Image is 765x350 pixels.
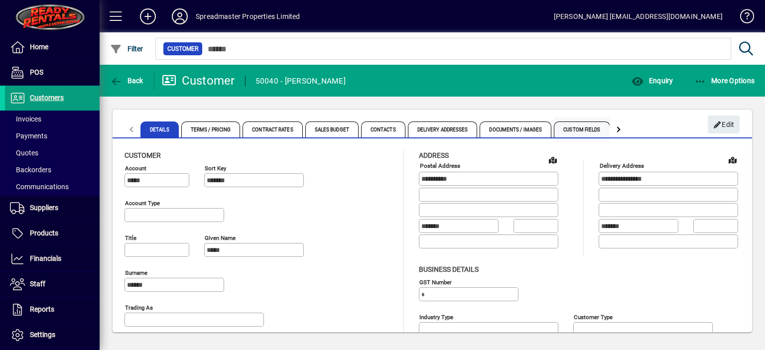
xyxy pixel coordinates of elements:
[10,115,41,123] span: Invoices
[554,8,723,24] div: [PERSON_NAME] [EMAIL_ADDRESS][DOMAIN_NAME]
[574,313,613,320] mat-label: Customer type
[5,272,100,297] a: Staff
[30,305,54,313] span: Reports
[30,94,64,102] span: Customers
[125,304,153,311] mat-label: Trading as
[243,121,302,137] span: Contract Rates
[5,297,100,322] a: Reports
[125,165,146,172] mat-label: Account
[480,121,551,137] span: Documents / Images
[419,278,452,285] mat-label: GST Number
[140,121,179,137] span: Details
[196,8,300,24] div: Spreadmaster Properties Limited
[10,183,69,191] span: Communications
[125,200,160,207] mat-label: Account Type
[419,151,449,159] span: Address
[164,7,196,25] button: Profile
[713,117,735,133] span: Edit
[305,121,359,137] span: Sales Budget
[10,132,47,140] span: Payments
[5,196,100,221] a: Suppliers
[30,280,45,288] span: Staff
[162,73,235,89] div: Customer
[725,152,741,168] a: View on map
[100,72,154,90] app-page-header-button: Back
[181,121,241,137] span: Terms / Pricing
[167,44,198,54] span: Customer
[10,149,38,157] span: Quotes
[205,234,236,241] mat-label: Given name
[5,323,100,348] a: Settings
[419,265,479,273] span: Business details
[30,229,58,237] span: Products
[5,35,100,60] a: Home
[733,2,753,34] a: Knowledge Base
[632,77,673,85] span: Enquiry
[629,72,675,90] button: Enquiry
[255,73,346,89] div: 50040 - [PERSON_NAME]
[5,161,100,178] a: Backorders
[30,204,58,212] span: Suppliers
[125,151,161,159] span: Customer
[5,178,100,195] a: Communications
[692,72,758,90] button: More Options
[694,77,755,85] span: More Options
[545,152,561,168] a: View on map
[5,111,100,127] a: Invoices
[108,72,146,90] button: Back
[5,127,100,144] a: Payments
[5,221,100,246] a: Products
[408,121,478,137] span: Delivery Addresses
[708,116,740,133] button: Edit
[5,246,100,271] a: Financials
[361,121,405,137] span: Contacts
[419,313,453,320] mat-label: Industry type
[205,165,226,172] mat-label: Sort key
[125,234,136,241] mat-label: Title
[30,254,61,262] span: Financials
[30,68,43,76] span: POS
[30,331,55,339] span: Settings
[5,144,100,161] a: Quotes
[554,121,610,137] span: Custom Fields
[132,7,164,25] button: Add
[110,45,143,53] span: Filter
[10,166,51,174] span: Backorders
[110,77,143,85] span: Back
[5,60,100,85] a: POS
[125,269,147,276] mat-label: Surname
[108,40,146,58] button: Filter
[30,43,48,51] span: Home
